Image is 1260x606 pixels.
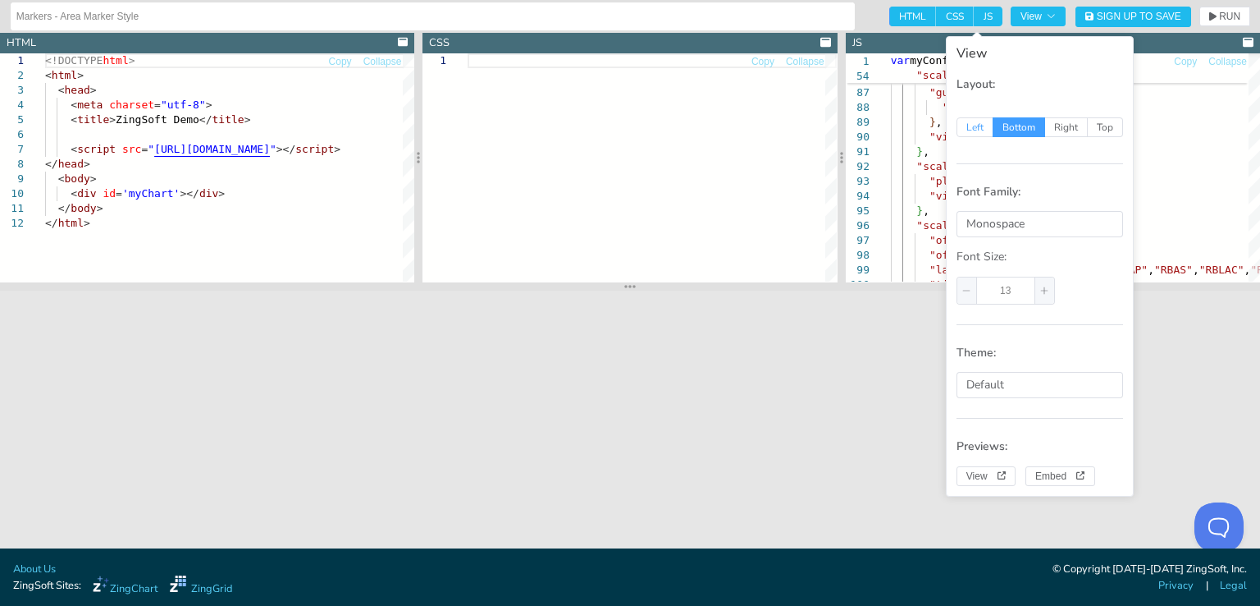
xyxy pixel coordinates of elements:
button: Collapse [363,54,403,70]
div: 87 [846,85,870,100]
div: © Copyright [DATE]-[DATE] ZingSoft, Inc. [1052,562,1247,578]
div: 95 [846,204,870,218]
span: 54 [846,69,870,84]
div: 98 [846,248,870,263]
span: ZingSoft Demo [116,113,199,126]
p: Previews: [956,438,1123,455]
div: 1 [422,53,446,68]
span: < [58,172,65,185]
span: Embed [1035,471,1085,481]
span: > [244,113,251,126]
button: Collapse [785,54,825,70]
span: } [916,145,923,158]
span: = [116,187,122,200]
span: head [64,84,89,96]
span: Collapse [1208,57,1247,67]
span: < [45,69,52,81]
span: title [212,113,244,126]
span: " [270,143,276,155]
div: View [956,47,1123,60]
button: Embed [1025,466,1095,486]
span: < [71,113,77,126]
span: View [966,471,1006,481]
p: Font Family: [956,184,1123,200]
span: HTML [889,7,936,26]
span: JS [974,7,1002,26]
span: > [77,69,84,81]
p: Layout: [956,76,1123,93]
a: ZingGrid [170,576,232,597]
div: 96 [846,218,870,233]
span: "utf-8" [161,99,206,111]
p: Font Size: [956,249,1123,265]
span: "labels" [929,264,981,276]
span: 1 [846,54,870,69]
span: RUN [1219,11,1240,21]
div: 99 [846,263,870,278]
span: "placement" [929,175,1000,187]
span: head [58,158,84,170]
div: View [946,36,1134,497]
span: ></ [276,143,295,155]
span: = [141,143,148,155]
button: Copy [1173,54,1198,70]
span: html [103,54,128,67]
span: " [148,143,154,155]
button: View [956,466,1016,486]
div: 97 [846,233,870,248]
span: decrease number [957,278,977,304]
span: ></ [180,187,199,200]
span: , [935,116,942,128]
span: , [1193,264,1199,276]
div: 100 [846,278,870,292]
span: Right [1045,117,1088,137]
iframe: Toggle Customer Support [1194,503,1244,552]
a: Privacy [1158,578,1194,594]
span: } [916,204,923,217]
input: Untitled Demo [16,3,849,30]
span: Copy [329,57,352,67]
span: < [58,84,65,96]
span: < [71,99,77,111]
div: 92 [846,159,870,174]
span: var [891,54,910,67]
span: "RBLAC" [1198,264,1244,276]
div: 93 [846,174,870,189]
span: Copy [1174,57,1197,67]
span: body [71,202,96,214]
div: JS [852,35,862,51]
div: checkbox-group [889,7,1002,26]
a: Legal [1220,578,1247,594]
span: > [109,113,116,126]
span: "visible" [929,131,987,143]
span: > [129,54,135,67]
span: > [90,84,97,96]
span: script [295,143,334,155]
span: Default [966,377,1004,393]
span: > [84,158,90,170]
span: | [1206,578,1208,594]
button: Copy [328,54,353,70]
span: <!DOCTYPE [45,54,103,67]
span: meta [77,99,103,111]
span: src [122,143,141,155]
span: 'myChart' [122,187,180,200]
span: , [923,145,929,158]
span: Monospace [966,216,1025,232]
span: "RBAS" [1154,264,1193,276]
span: Collapse [786,57,824,67]
span: > [206,99,212,111]
span: Left [956,117,993,137]
span: title [77,113,109,126]
span: > [90,172,97,185]
span: , [1244,264,1250,276]
span: ZingSoft Sites: [13,578,81,594]
span: "offsetEnd" [929,234,1000,246]
span: Top [1088,117,1123,137]
span: "scale-y-2" [916,160,987,172]
span: Copy [751,57,774,67]
span: myConfig = [910,54,974,67]
span: > [97,202,103,214]
div: 91 [846,145,870,159]
span: , [1148,264,1154,276]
